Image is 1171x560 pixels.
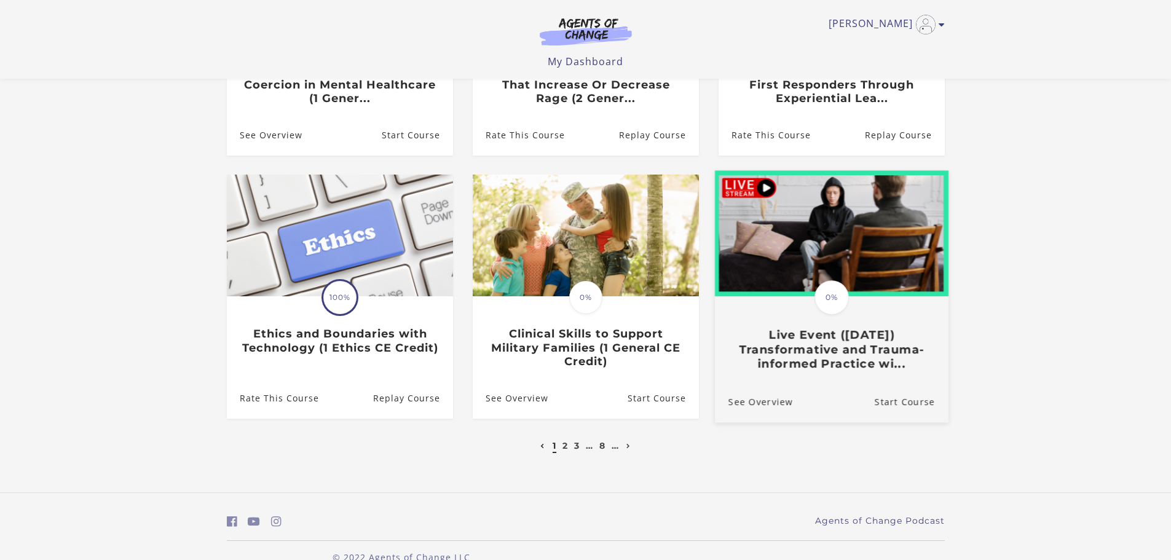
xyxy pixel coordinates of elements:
a: https://www.youtube.com/c/AgentsofChangeTestPrepbyMeaganMitchell (Open in a new window) [248,513,260,530]
a: Toggle menu [829,15,939,34]
h3: Clinical Skills to Support Military Families (1 General CE Credit) [486,327,685,369]
a: 8 [599,440,605,451]
i: https://www.facebook.com/groups/aswbtestprep (Open in a new window) [227,516,237,527]
a: Anger Management Activities That Increase Or Decrease Rage (2 Gener...: Rate This Course [473,115,565,155]
h3: Implementing Alternatives to Coercion in Mental Healthcare (1 Gener... [240,64,440,106]
a: 2 [562,440,568,451]
a: Ethics and Boundaries with Technology (1 Ethics CE Credit): Rate This Course [227,379,319,419]
h3: Anger Management Activities That Increase Or Decrease Rage (2 Gener... [486,64,685,106]
span: 100% [323,281,357,314]
a: Live Event (10/4/25) Transformative and Trauma-informed Practice wi...: Resume Course [874,381,948,422]
a: Teaching Mental Health To First Responders Through Experiential Lea...: Resume Course [864,115,944,155]
a: Anger Management Activities That Increase Or Decrease Rage (2 Gener...: Resume Course [618,115,698,155]
a: Clinical Skills to Support Military Families (1 General CE Credit): See Overview [473,379,548,419]
a: Implementing Alternatives to Coercion in Mental Healthcare (1 Gener...: See Overview [227,115,302,155]
span: 0% [814,280,849,315]
h3: Ethics and Boundaries with Technology (1 Ethics CE Credit) [240,327,440,355]
a: Live Event (10/4/25) Transformative and Trauma-informed Practice wi...: See Overview [714,381,792,422]
a: … [612,440,619,451]
a: Teaching Mental Health To First Responders Through Experiential Lea...: Rate This Course [719,115,811,155]
img: Agents of Change Logo [527,17,645,45]
a: Agents of Change Podcast [815,515,945,527]
a: Ethics and Boundaries with Technology (1 Ethics CE Credit): Resume Course [373,379,452,419]
span: 0% [569,281,602,314]
a: https://www.facebook.com/groups/aswbtestprep (Open in a new window) [227,513,237,530]
a: … [586,440,593,451]
h3: Teaching Mental Health To First Responders Through Experiential Lea... [731,64,931,106]
i: https://www.instagram.com/agentsofchangeprep/ (Open in a new window) [271,516,282,527]
a: Implementing Alternatives to Coercion in Mental Healthcare (1 Gener...: Resume Course [381,115,452,155]
a: Next page [623,440,634,451]
a: My Dashboard [548,55,623,68]
a: 1 [553,440,556,451]
a: Clinical Skills to Support Military Families (1 General CE Credit): Resume Course [627,379,698,419]
a: 3 [574,440,580,451]
h3: Live Event ([DATE]) Transformative and Trauma-informed Practice wi... [728,328,934,371]
i: https://www.youtube.com/c/AgentsofChangeTestPrepbyMeaganMitchell (Open in a new window) [248,516,260,527]
a: https://www.instagram.com/agentsofchangeprep/ (Open in a new window) [271,513,282,530]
